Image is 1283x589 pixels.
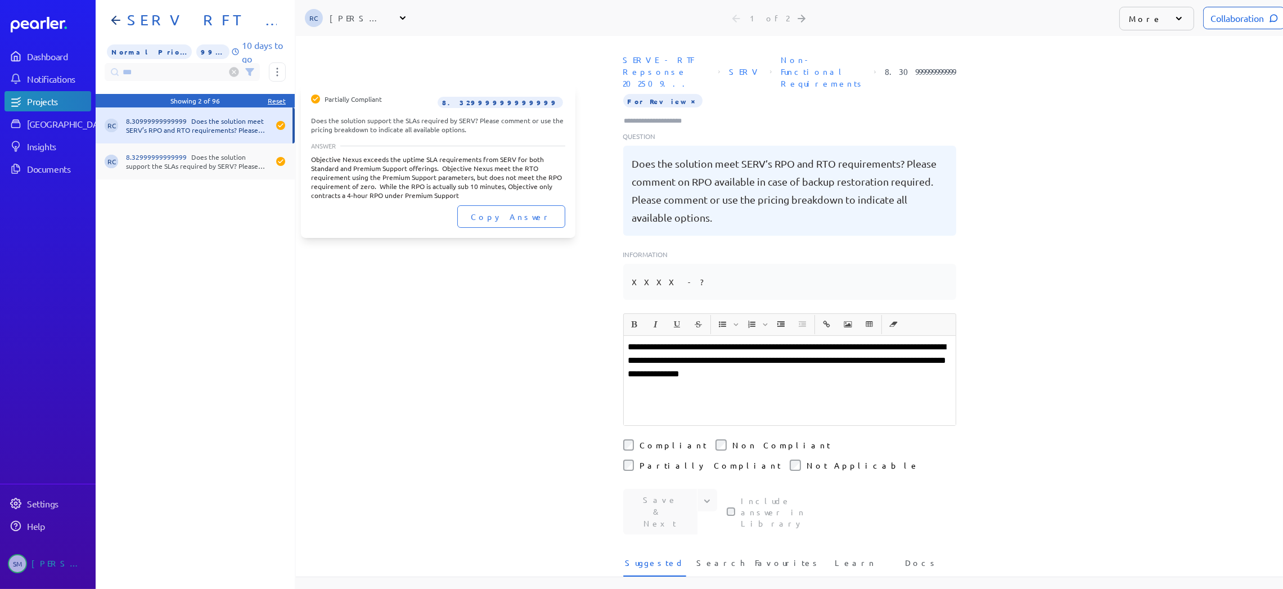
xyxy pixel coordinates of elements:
[839,315,858,334] button: Insert Image
[4,114,91,134] a: [GEOGRAPHIC_DATA]
[11,17,91,33] a: Dashboard
[732,439,830,451] label: Non Compliant
[646,315,665,334] button: Italic
[724,61,766,82] span: Sheet: SERV
[4,516,91,536] a: Help
[4,46,91,66] a: Dashboard
[311,155,565,200] div: Objective Nexus exceeds the uptime SLA requirements from SERV for both Standard and Premium Suppo...
[268,96,286,105] div: Reset
[689,315,708,334] button: Strike through
[27,498,90,509] div: Settings
[27,118,111,129] div: [GEOGRAPHIC_DATA]
[4,69,91,89] a: Notifications
[689,95,698,106] button: Tag at index 0 with value ForReview focussed. Press backspace to remove
[4,550,91,578] a: SM[PERSON_NAME]
[311,142,336,149] span: ANSWER
[755,557,821,575] span: Favourites
[741,495,836,529] label: This checkbox controls whether your answer will be included in the Answer Library for future use
[325,95,382,109] span: Partially Compliant
[696,557,745,575] span: Search
[27,520,90,532] div: Help
[667,315,687,334] span: Underline
[126,116,269,134] div: Does the solution meet SERV’s RPO and RTO requirements? Please comment on RPO available in case o...
[881,61,961,82] span: Reference Number: 8.30999999999999
[750,13,789,23] div: 1 of 2
[884,315,904,334] span: Clear Formatting
[713,315,732,334] button: Insert Unordered List
[623,115,693,127] input: Type here to add tags
[624,315,645,334] span: Bold
[625,315,644,334] button: Bold
[305,9,323,27] span: Robert Craig
[105,155,118,168] span: Robert Craig
[27,51,90,62] div: Dashboard
[126,152,269,170] div: Does the solution support the SLAs required by SERV? Please comment or use the pricing breakdown ...
[438,97,563,108] span: 8.32999999999999
[668,315,687,334] button: Underline
[646,315,666,334] span: Italic
[1129,13,1162,24] p: More
[196,44,229,59] span: 99% of Questions Completed
[27,96,90,107] div: Projects
[4,91,91,111] a: Projects
[126,116,191,125] span: 8.30999999999999
[27,163,90,174] div: Documents
[623,131,956,141] p: Question
[771,315,791,334] span: Increase Indent
[713,315,741,334] span: Insert Unordered List
[835,557,876,575] span: Learn
[623,94,703,107] span: For Review
[640,439,706,451] label: Compliant
[793,315,813,334] span: Decrease Indent
[4,159,91,179] a: Documents
[123,11,277,29] h1: SERV RFT Response
[619,50,714,94] span: Document: SERVE - RTF Repsonse 202509.xlsx
[457,205,565,228] button: Copy Answer
[330,12,386,24] div: [PERSON_NAME]
[126,152,191,161] span: 8.32999999999999
[27,141,90,152] div: Insights
[8,554,27,573] span: Stuart Meyers
[742,315,770,334] span: Insert Ordered List
[817,315,836,334] button: Insert link
[4,493,91,514] a: Settings
[623,249,956,259] p: Information
[107,44,192,59] span: Priority
[688,315,709,334] span: Strike through
[27,73,90,84] div: Notifications
[817,315,837,334] span: Insert link
[632,273,709,291] pre: XXXX - ?
[4,136,91,156] a: Insights
[632,155,947,227] pre: Does the solution meet SERV’s RPO and RTO requirements? Please comment on RPO available in case o...
[776,50,870,94] span: Section: Non-Functional Requirements
[31,554,88,573] div: [PERSON_NAME]
[170,96,220,105] div: Showing 2 of 96
[471,211,552,222] span: Copy Answer
[311,116,565,134] div: Does the solution support the SLAs required by SERV? Please comment or use the pricing breakdown ...
[859,315,880,334] span: Insert table
[905,557,938,575] span: Docs
[640,460,781,471] label: Partially Compliant
[772,315,791,334] button: Increase Indent
[860,315,879,334] button: Insert table
[625,557,685,575] span: Suggested
[242,38,286,65] p: 10 days to go
[807,460,919,471] label: Not Applicable
[884,315,903,334] button: Clear Formatting
[105,119,118,132] span: Robert Craig
[727,507,736,516] input: This checkbox controls whether your answer will be included in the Answer Library for future use
[742,315,762,334] button: Insert Ordered List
